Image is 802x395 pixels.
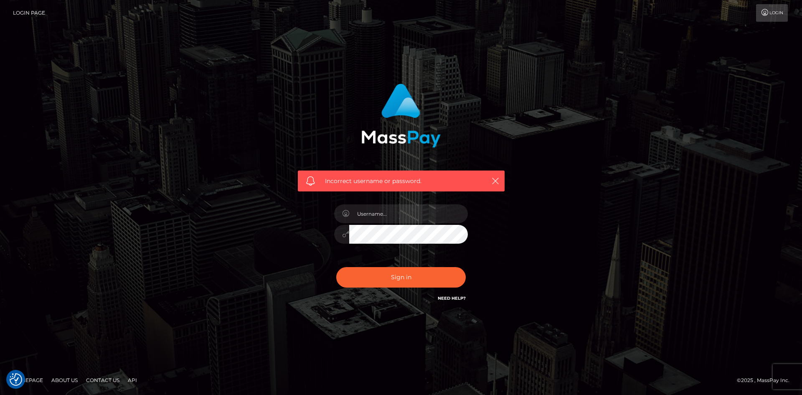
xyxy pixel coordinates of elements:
[13,4,45,22] a: Login Page
[737,376,796,385] div: © 2025 , MassPay Inc.
[124,374,140,387] a: API
[336,267,466,288] button: Sign in
[325,177,477,186] span: Incorrect username or password.
[10,373,22,386] img: Revisit consent button
[10,373,22,386] button: Consent Preferences
[349,204,468,223] input: Username...
[361,84,441,148] img: MassPay Login
[756,4,788,22] a: Login
[9,374,46,387] a: Homepage
[83,374,123,387] a: Contact Us
[438,296,466,301] a: Need Help?
[48,374,81,387] a: About Us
